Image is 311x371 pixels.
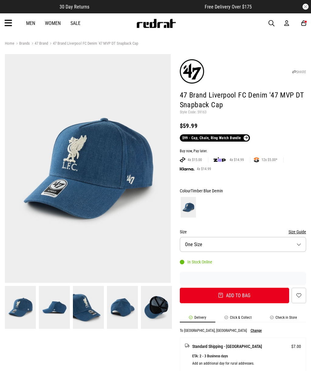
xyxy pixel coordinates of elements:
[289,228,306,235] button: Size Guide
[48,41,138,47] a: 47 Brand Liverpool FC Denim '47 MVP DT Snapback Cap
[180,328,247,333] p: To [GEOGRAPHIC_DATA], [GEOGRAPHIC_DATA]
[180,134,250,142] a: $99 - Cap, Chain, Ring Watch Bundle
[180,187,306,194] div: Colour
[5,286,36,329] img: 47 Brand Liverpool Fc Denim '47 Mvp Dt Snapback Cap in Blue
[205,4,252,10] span: Free Delivery Over $175
[5,54,171,283] img: 47 Brand Liverpool Fc Denim '47 Mvp Dt Snapback Cap in Blue
[227,157,246,162] span: 4x $14.99
[185,157,204,162] span: 4x $15.00
[30,41,48,47] a: 47 Brand
[180,228,306,235] div: Size
[185,242,202,247] span: One Size
[180,91,306,110] h1: 47 Brand Liverpool FC Denim '47 MVP DT Snapback Cap
[141,286,172,329] img: 47 Brand Liverpool Fc Denim '47 Mvp Dt Snapback Cap in Blue
[136,19,176,28] img: Redrat logo
[180,110,306,115] p: Style Code: 59163
[107,286,138,329] img: 47 Brand Liverpool Fc Denim '47 Mvp Dt Snapback Cap in Blue
[251,328,262,333] button: Change
[39,286,70,329] img: 47 Brand Liverpool Fc Denim '47 Mvp Dt Snapback Cap in Blue
[215,315,261,322] li: Click & Collect
[194,167,214,171] span: 4x $14.99
[180,122,306,129] div: $59.99
[259,157,280,162] span: 12x $5.00*
[291,343,301,350] span: $7.00
[254,157,259,162] img: SPLITPAY
[180,59,204,84] img: 47 Brand
[180,276,306,282] iframe: Customer reviews powered by Trustpilot
[60,4,89,10] span: 30 Day Returns
[70,20,80,26] a: Sale
[180,157,185,162] img: AFTERPAY
[180,149,306,154] div: Buy now, Pay later.
[180,237,306,252] button: One Size
[292,70,306,74] a: SHARE
[26,20,35,26] a: Men
[192,352,301,367] p: ETA: 2 - 3 Business days Add an additional day for rural addresses.
[180,259,212,264] div: In Stock Online
[45,20,61,26] a: Women
[14,41,30,47] a: Brands
[180,167,194,171] img: KLARNA
[101,4,193,10] iframe: Customer reviews powered by Trustpilot
[180,315,215,322] li: Delivery
[181,197,196,218] img: Timber Blue Demin
[180,288,289,303] button: Add to bag
[214,157,226,163] img: zip
[73,286,104,329] img: 47 Brand Liverpool Fc Denim '47 Mvp Dt Snapback Cap in Blue
[5,41,14,46] a: Home
[261,315,306,322] li: Check in Store
[192,343,262,350] span: Standard Shipping - [GEOGRAPHIC_DATA]
[191,188,223,193] span: Timber Blue Demin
